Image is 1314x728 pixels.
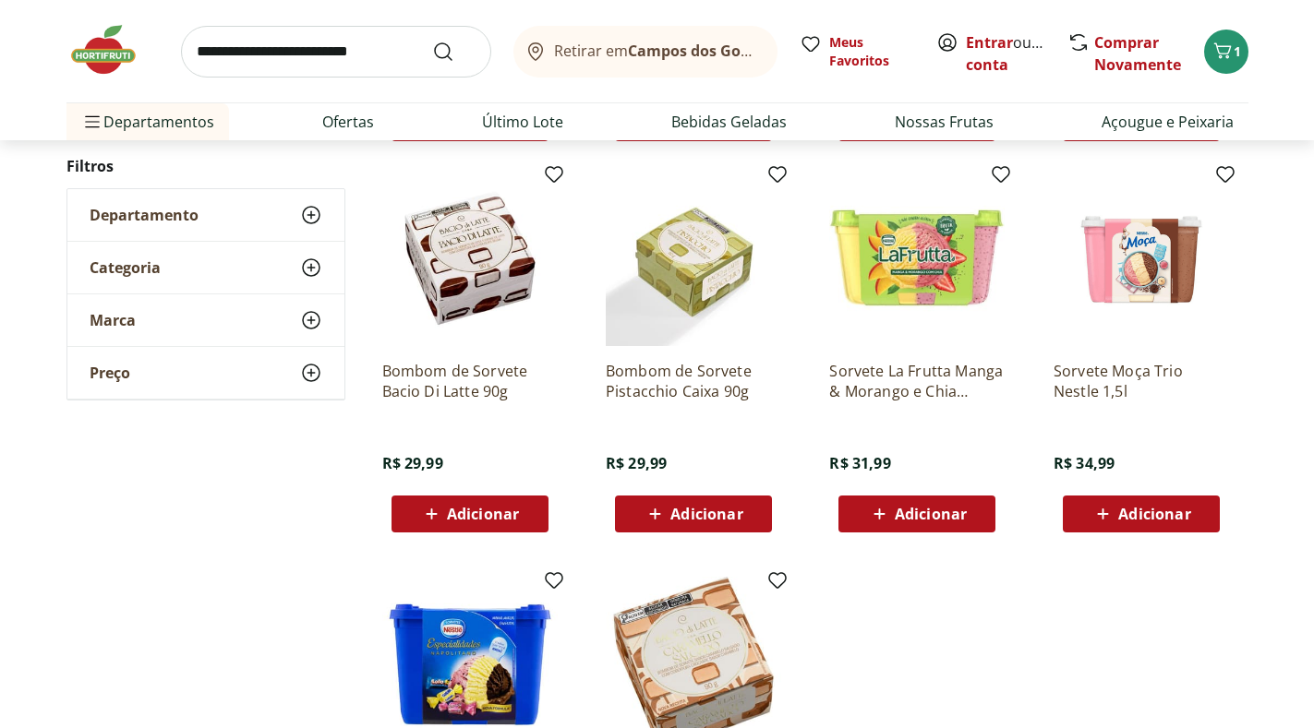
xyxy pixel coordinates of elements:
a: Ofertas [322,111,374,133]
button: Carrinho [1204,30,1248,74]
h2: Filtros [66,148,345,185]
button: Marca [67,294,344,346]
img: Bombom de Sorvete Pistacchio Caixa 90g [606,171,781,346]
a: Último Lote [482,111,563,133]
img: Sorvete Moça Trio Nestle 1,5l [1054,171,1229,346]
button: Menu [81,100,103,144]
a: Sorvete Moça Trio Nestle 1,5l [1054,361,1229,401]
button: Adicionar [838,495,995,532]
a: Açougue e Peixaria [1102,111,1234,133]
span: R$ 31,99 [829,453,890,473]
button: Submit Search [432,41,476,63]
span: R$ 29,99 [382,453,443,473]
a: Criar conta [966,32,1067,75]
span: Retirar em [554,42,758,59]
span: Adicionar [447,507,519,521]
img: Sorvete La Frutta Manga & Morango e Chia Nestlé 900ml [829,171,1005,346]
a: Sorvete La Frutta Manga & Morango e Chia Nestlé 900ml [829,361,1005,401]
button: Categoria [67,242,344,293]
span: R$ 29,99 [606,453,667,473]
img: Bombom de Sorvete Bacio Di Latte 90g [382,171,558,346]
button: Adicionar [392,495,549,532]
span: Preço [90,364,130,382]
a: Meus Favoritos [800,33,914,70]
span: Categoria [90,258,161,277]
span: Marca [90,311,136,329]
button: Adicionar [615,495,772,532]
span: 1 [1234,42,1241,60]
button: Preço [67,347,344,399]
button: Retirar emCampos dos Goytacazes/[GEOGRAPHIC_DATA] [513,26,778,78]
b: Campos dos Goytacazes/[GEOGRAPHIC_DATA] [628,41,963,61]
span: Meus Favoritos [829,33,914,70]
img: Hortifruti [66,22,159,78]
a: Bombom de Sorvete Pistacchio Caixa 90g [606,361,781,401]
a: Comprar Novamente [1094,32,1181,75]
span: Adicionar [895,507,967,521]
span: ou [966,31,1048,76]
span: Departamento [90,206,199,224]
a: Nossas Frutas [895,111,994,133]
span: Adicionar [1118,507,1190,521]
a: Bombom de Sorvete Bacio Di Latte 90g [382,361,558,401]
span: Departamentos [81,100,214,144]
input: search [181,26,491,78]
button: Departamento [67,189,344,241]
button: Adicionar [1063,495,1220,532]
a: Bebidas Geladas [671,111,787,133]
span: R$ 34,99 [1054,453,1115,473]
span: Adicionar [670,507,742,521]
a: Entrar [966,32,1013,53]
